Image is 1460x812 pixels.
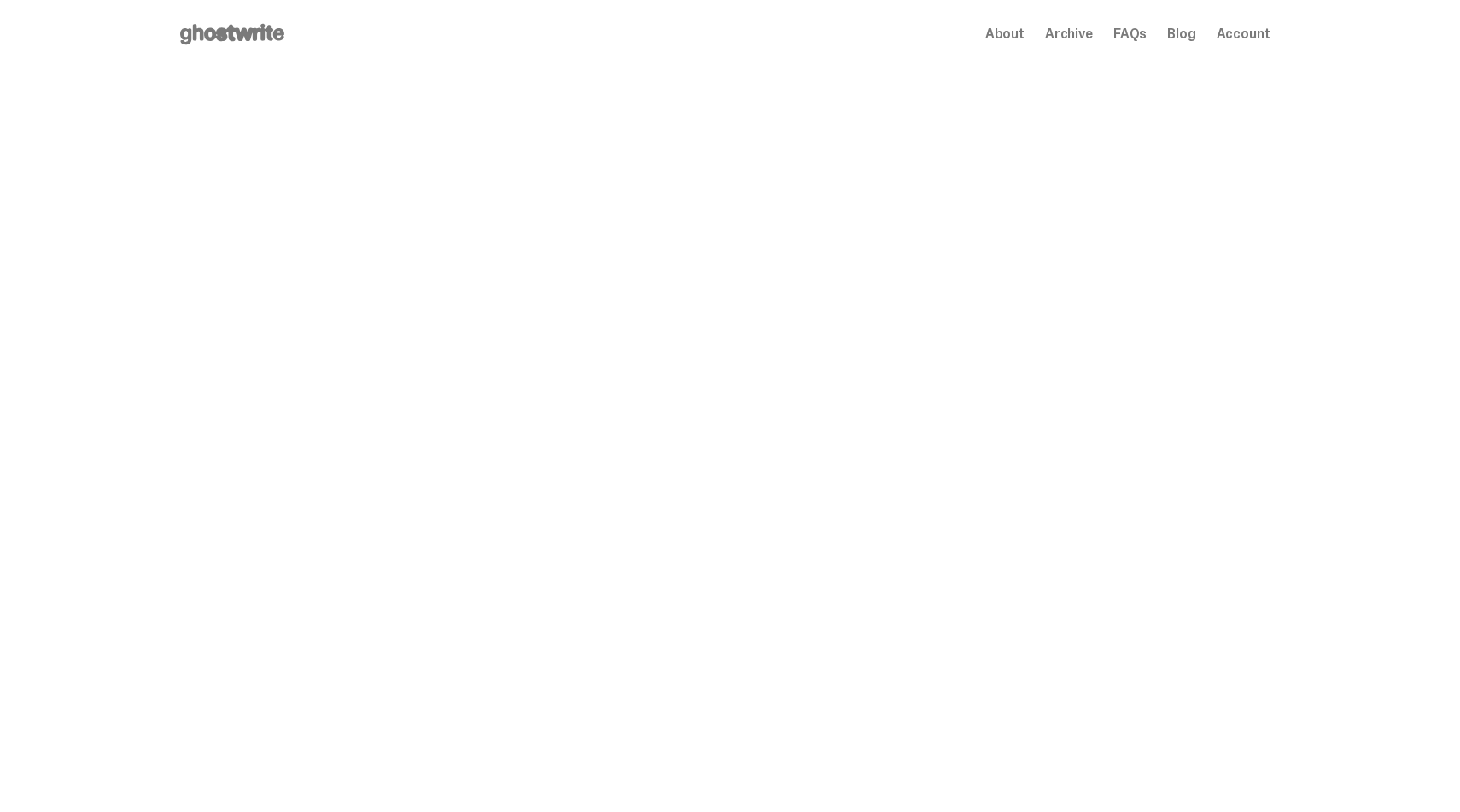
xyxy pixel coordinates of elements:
[985,27,1025,41] a: About
[1167,27,1195,41] a: Blog
[1113,27,1147,41] a: FAQs
[1217,27,1270,41] a: Account
[1045,27,1093,41] a: Archive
